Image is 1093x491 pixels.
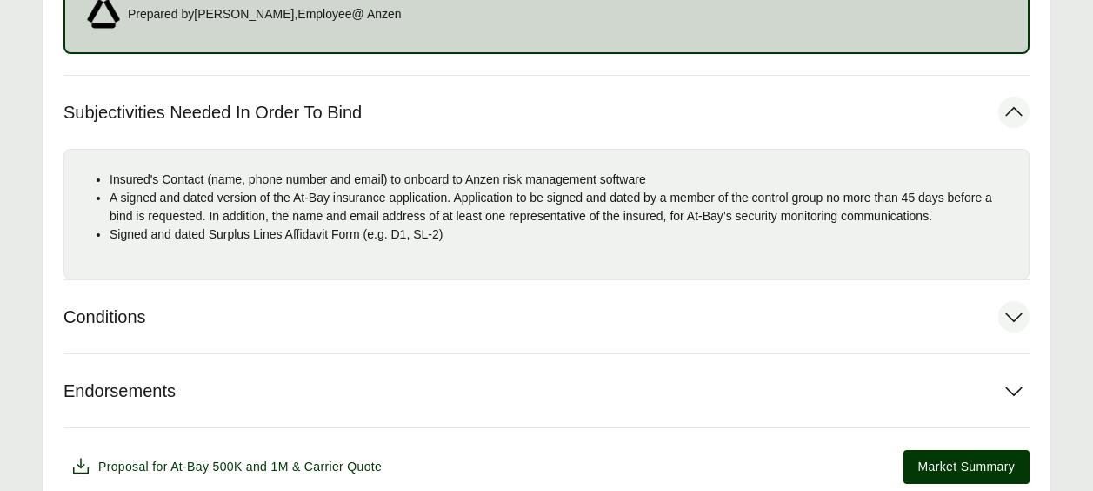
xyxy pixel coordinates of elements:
p: Signed and dated Surplus Lines Affidavit Form (e.g. D1, SL-2) [110,225,1015,244]
span: & Carrier Quote [292,460,382,474]
button: Market Summary [903,450,1030,484]
span: At-Bay 500K and 1M [170,460,289,474]
span: Subjectivities Needed In Order To Bind [63,102,362,124]
button: Endorsements [63,354,1030,427]
button: Conditions [63,280,1030,353]
p: Insured's Contact (name, phone number and email) to onboard to Anzen risk management software [110,171,1015,189]
span: Prepared by [PERSON_NAME] , Employee @ Anzen [128,5,402,24]
span: Market Summary [918,458,1015,476]
p: A signed and dated version of the At-Bay insurance application. Application to be signed and date... [110,189,1015,225]
span: Conditions [63,306,146,328]
button: Proposal for At-Bay 500K and 1M & Carrier Quote [63,449,389,484]
span: Proposal for [98,458,382,476]
span: Endorsements [63,380,176,402]
button: Subjectivities Needed In Order To Bind [63,76,1030,149]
